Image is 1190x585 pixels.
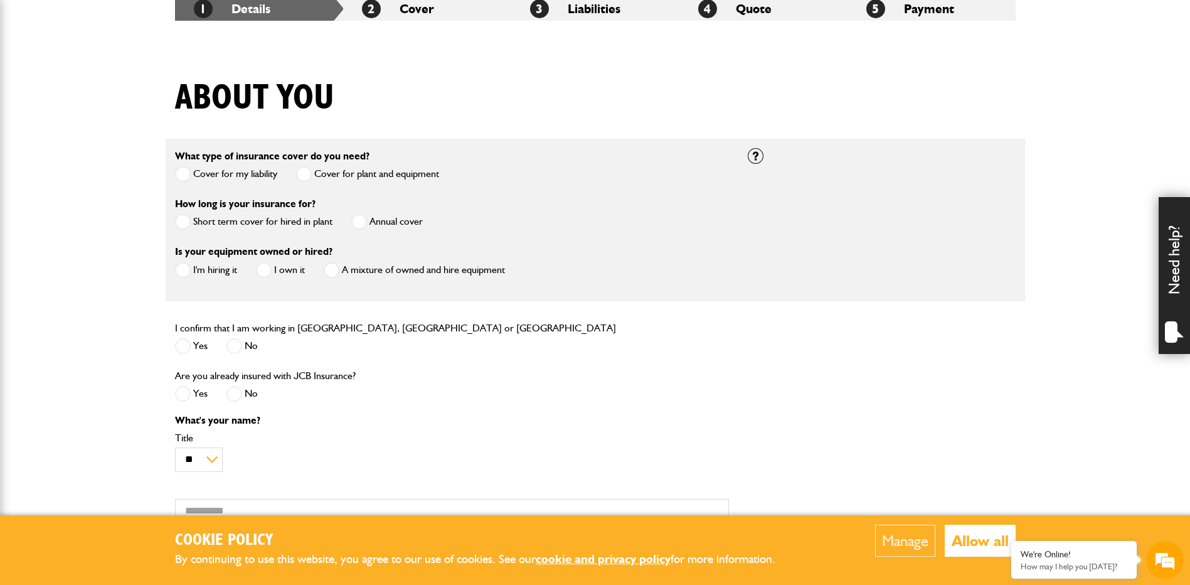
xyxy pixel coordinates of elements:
[171,387,228,404] em: Start Chat
[16,190,229,218] input: Enter your phone number
[1159,197,1190,354] div: Need help?
[351,214,423,230] label: Annual cover
[945,525,1016,557] button: Allow all
[16,227,229,376] textarea: Type your message and hit 'Enter'
[175,371,356,381] label: Are you already insured with JCB Insurance?
[175,433,729,443] label: Title
[175,247,332,257] label: Is your equipment owned or hired?
[1021,549,1127,560] div: We're Online!
[175,323,616,333] label: I confirm that I am working in [GEOGRAPHIC_DATA], [GEOGRAPHIC_DATA] or [GEOGRAPHIC_DATA]
[206,6,236,36] div: Minimize live chat window
[296,166,439,182] label: Cover for plant and equipment
[16,153,229,181] input: Enter your email address
[175,214,332,230] label: Short term cover for hired in plant
[175,199,316,209] label: How long is your insurance for?
[175,262,237,278] label: I'm hiring it
[175,416,729,426] p: What's your name?
[324,262,505,278] label: A mixture of owned and hire equipment
[536,552,671,566] a: cookie and privacy policy
[175,166,277,182] label: Cover for my liability
[175,531,796,550] h2: Cookie Policy
[875,525,935,557] button: Manage
[21,70,53,87] img: d_20077148190_company_1631870298795_20077148190
[175,550,796,569] p: By continuing to use this website, you agree to our use of cookies. See our for more information.
[175,77,334,119] h1: About you
[175,151,369,161] label: What type of insurance cover do you need?
[256,262,305,278] label: I own it
[175,386,208,402] label: Yes
[65,70,211,87] div: Chat with us now
[175,338,208,354] label: Yes
[226,338,258,354] label: No
[1021,562,1127,571] p: How may I help you today?
[226,386,258,402] label: No
[16,116,229,144] input: Enter your last name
